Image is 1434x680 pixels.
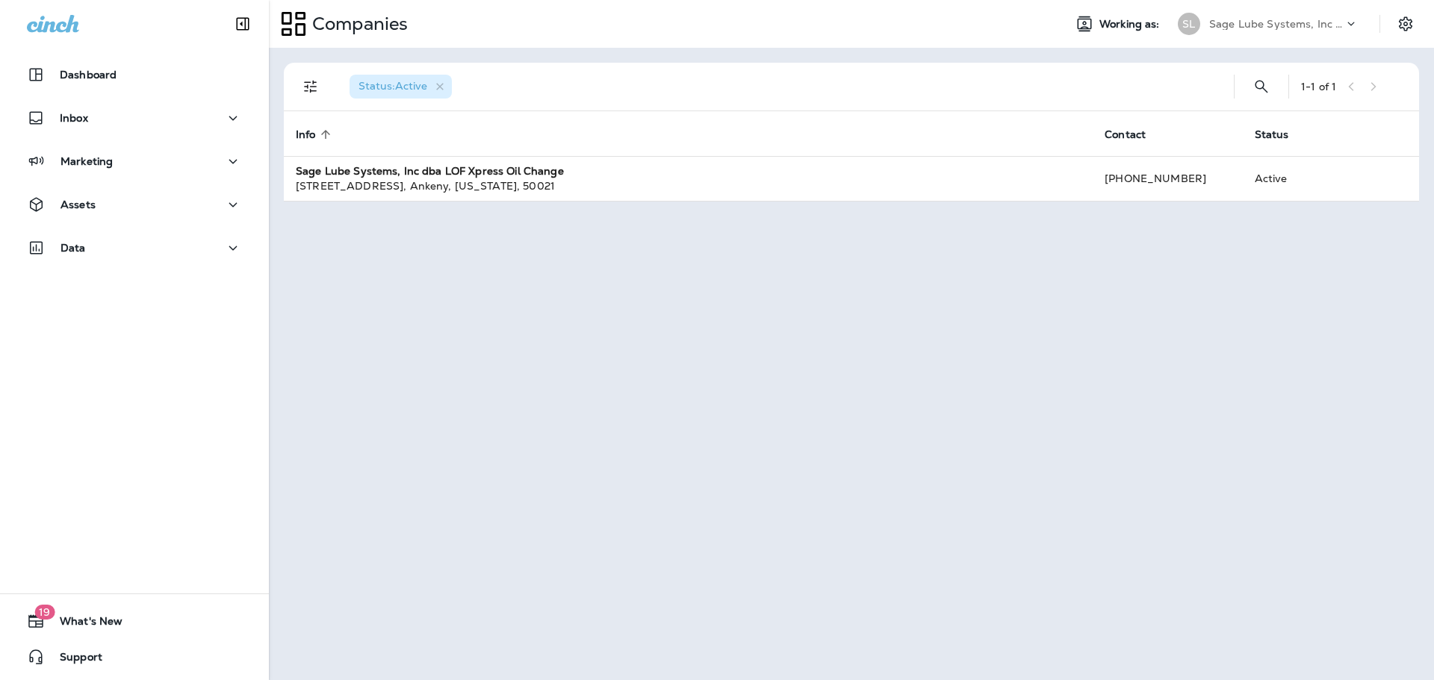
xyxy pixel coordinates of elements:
button: 19What's New [15,606,254,636]
button: Marketing [15,146,254,176]
span: Info [296,128,316,141]
span: Contact [1105,128,1146,141]
button: Search Companies [1247,72,1276,102]
span: What's New [45,615,122,633]
button: Filters [296,72,326,102]
p: Assets [60,199,96,210]
span: Contact [1105,128,1165,141]
span: Status [1255,128,1289,141]
div: SL [1178,13,1200,35]
button: Support [15,642,254,672]
button: Dashboard [15,60,254,90]
td: Active [1243,156,1338,201]
button: Collapse Sidebar [222,9,264,39]
p: Dashboard [60,69,117,81]
p: Sage Lube Systems, Inc dba LOF Xpress Oil Change [1209,18,1344,30]
div: [STREET_ADDRESS] , Ankeny , [US_STATE] , 50021 [296,178,1081,193]
button: Settings [1392,10,1419,37]
p: Data [60,242,86,254]
p: Companies [306,13,408,35]
span: 19 [34,605,55,620]
button: Assets [15,190,254,219]
span: Status [1255,128,1309,141]
div: 1 - 1 of 1 [1301,81,1336,93]
strong: Sage Lube Systems, Inc dba LOF Xpress Oil Change [296,164,564,178]
span: Info [296,128,335,141]
span: Working as: [1099,18,1163,31]
td: [PHONE_NUMBER] [1093,156,1242,201]
span: Status : Active [358,79,427,93]
button: Inbox [15,103,254,133]
span: Support [45,651,102,669]
button: Data [15,233,254,263]
div: Status:Active [350,75,452,99]
p: Marketing [60,155,113,167]
p: Inbox [60,112,88,124]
